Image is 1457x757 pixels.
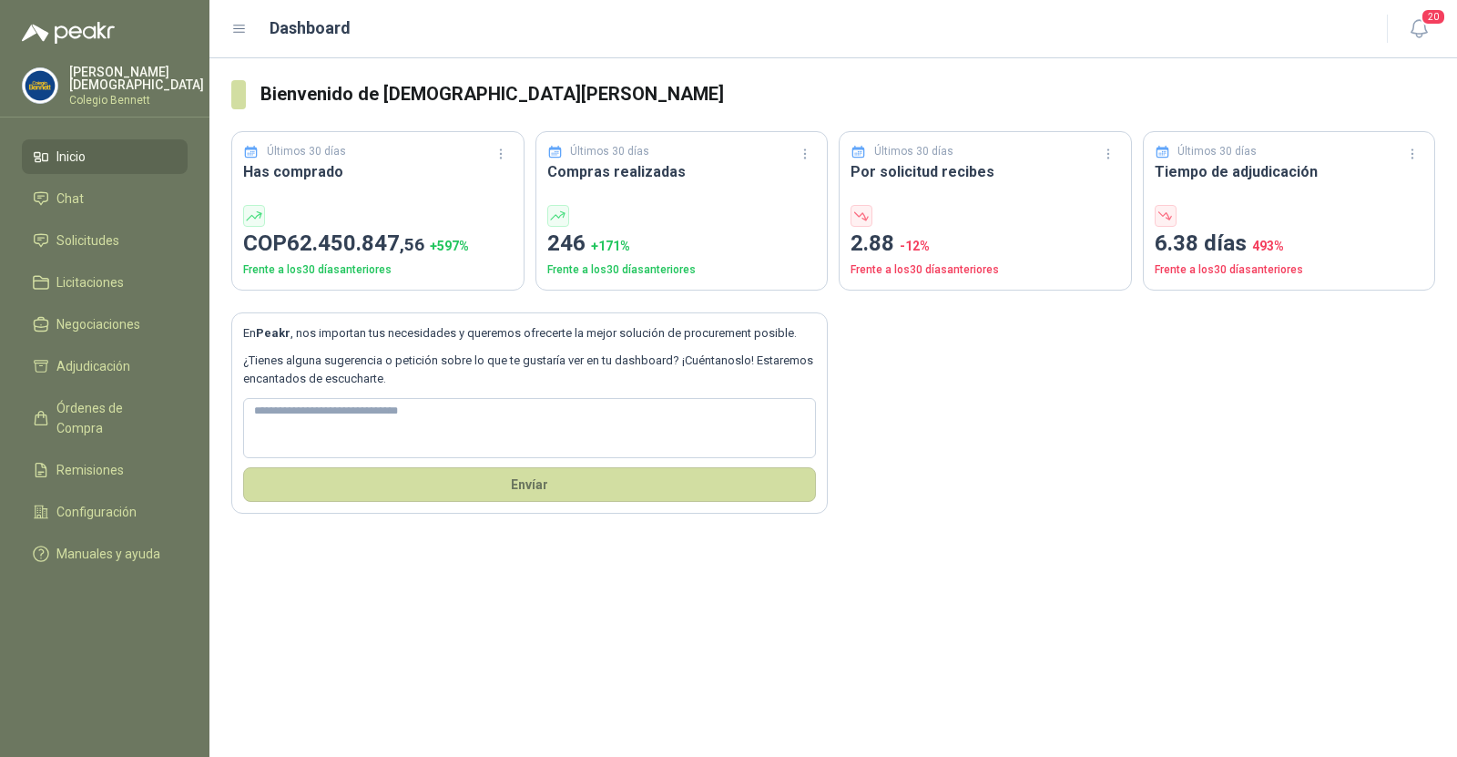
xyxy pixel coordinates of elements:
[56,460,124,480] span: Remisiones
[1177,143,1257,160] p: Últimos 30 días
[22,22,115,44] img: Logo peakr
[56,314,140,334] span: Negociaciones
[22,223,188,258] a: Solicitudes
[243,261,513,279] p: Frente a los 30 días anteriores
[570,143,649,160] p: Últimos 30 días
[243,352,816,389] p: ¿Tienes alguna sugerencia o petición sobre lo que te gustaría ver en tu dashboard? ¡Cuéntanoslo! ...
[22,495,188,529] a: Configuración
[56,189,84,209] span: Chat
[243,160,513,183] h3: Has comprado
[22,181,188,216] a: Chat
[267,143,346,160] p: Últimos 30 días
[56,398,170,438] span: Órdenes de Compra
[256,326,290,340] b: Peakr
[69,66,204,91] p: [PERSON_NAME] [DEMOGRAPHIC_DATA]
[22,537,188,571] a: Manuales y ayuda
[1402,13,1435,46] button: 20
[1155,160,1424,183] h3: Tiempo de adjudicación
[874,143,953,160] p: Últimos 30 días
[69,95,204,106] p: Colegio Bennett
[22,391,188,445] a: Órdenes de Compra
[430,239,469,253] span: + 597 %
[1421,8,1446,26] span: 20
[56,230,119,251] span: Solicitudes
[22,349,188,384] a: Adjudicación
[900,239,930,253] span: -12 %
[851,227,1120,261] p: 2.88
[243,227,513,261] p: COP
[851,160,1120,183] h3: Por solicitud recibes
[22,307,188,342] a: Negociaciones
[591,239,630,253] span: + 171 %
[243,324,816,343] p: En , nos importan tus necesidades y queremos ofrecerte la mejor solución de procurement posible.
[23,68,57,103] img: Company Logo
[270,15,351,41] h1: Dashboard
[547,227,817,261] p: 246
[260,80,1435,108] h3: Bienvenido de [DEMOGRAPHIC_DATA][PERSON_NAME]
[547,261,817,279] p: Frente a los 30 días anteriores
[22,265,188,300] a: Licitaciones
[287,230,424,256] span: 62.450.847
[22,139,188,174] a: Inicio
[1155,261,1424,279] p: Frente a los 30 días anteriores
[243,467,816,502] button: Envíar
[1155,227,1424,261] p: 6.38 días
[56,544,160,564] span: Manuales y ayuda
[56,502,137,522] span: Configuración
[22,453,188,487] a: Remisiones
[400,234,424,255] span: ,56
[851,261,1120,279] p: Frente a los 30 días anteriores
[56,356,130,376] span: Adjudicación
[547,160,817,183] h3: Compras realizadas
[1252,239,1284,253] span: 493 %
[56,272,124,292] span: Licitaciones
[56,147,86,167] span: Inicio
